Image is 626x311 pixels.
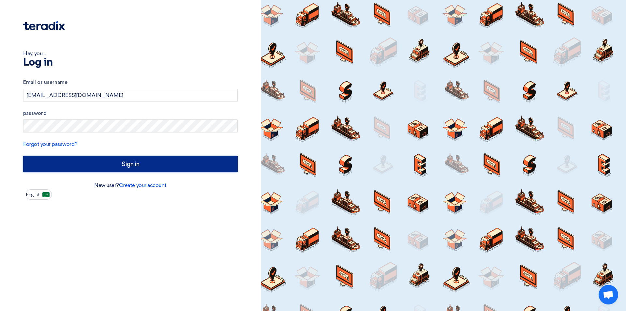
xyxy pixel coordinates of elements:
[42,192,50,197] img: ar-AR.png
[23,89,238,102] input: Enter your business email or username
[94,182,119,188] font: New user?
[599,285,618,304] a: Open chat
[119,182,167,188] a: Create your account
[23,57,52,68] font: Log in
[23,50,46,56] font: Hey, you ...
[23,156,238,172] input: Sign in
[26,192,40,197] font: English
[23,79,67,85] font: Email or username
[23,21,65,30] img: Teradix logo
[23,110,47,116] font: password
[23,141,78,147] a: Forgot your password?
[26,189,52,200] button: English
